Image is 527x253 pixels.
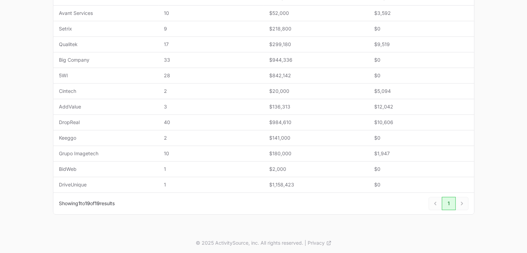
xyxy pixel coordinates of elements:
span: $10,606 [374,119,468,126]
span: 1 [164,166,258,173]
a: 1 [442,197,456,210]
span: Big Company [59,56,153,63]
span: Qualitek [59,41,153,48]
span: 1 [164,181,258,188]
span: BidWeb [59,166,153,173]
p: © 2025 ActivitySource, inc. All rights reserved. [196,239,303,246]
span: $1,158,423 [269,181,363,188]
span: DropReal [59,119,153,126]
span: DriveUnique [59,181,153,188]
span: 2 [164,134,258,141]
span: $12,042 [374,103,468,110]
span: 19 [95,200,100,206]
span: $299,180 [269,41,363,48]
span: $136,313 [269,103,363,110]
span: $1,947 [374,150,468,157]
span: $0 [374,134,468,141]
span: 28 [164,72,258,79]
span: $944,336 [269,56,363,63]
span: $0 [374,25,468,32]
span: 5WI [59,72,153,79]
span: Setrix [59,25,153,32]
span: 3 [164,103,258,110]
span: $5,094 [374,88,468,95]
span: $984,610 [269,119,363,126]
span: 40 [164,119,258,126]
span: 17 [164,41,258,48]
span: 1 [78,200,80,206]
span: 10 [164,150,258,157]
span: Cintech [59,88,153,95]
span: 9 [164,25,258,32]
span: $141,000 [269,134,363,141]
span: $52,000 [269,10,363,17]
span: 19 [85,200,90,206]
span: AddValue [59,103,153,110]
span: $20,000 [269,88,363,95]
span: $3,592 [374,10,468,17]
span: $180,000 [269,150,363,157]
span: $2,000 [269,166,363,173]
a: Privacy [308,239,332,246]
span: $0 [374,181,468,188]
span: $0 [374,72,468,79]
span: Avant Services [59,10,153,17]
span: Keeggo [59,134,153,141]
span: | [305,239,306,246]
span: 2 [164,88,258,95]
span: $0 [374,56,468,63]
p: Showing to of results [59,200,115,207]
span: $0 [374,166,468,173]
span: $9,519 [374,41,468,48]
span: 10 [164,10,258,17]
span: Grupo Imagetech [59,150,153,157]
span: $218,800 [269,25,363,32]
span: 33 [164,56,258,63]
span: $842,142 [269,72,363,79]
